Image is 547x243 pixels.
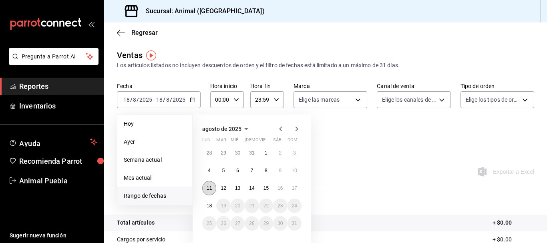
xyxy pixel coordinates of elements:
button: 29 de agosto de 2025 [259,216,273,231]
button: 15 de agosto de 2025 [259,181,273,195]
button: 12 de agosto de 2025 [216,181,230,195]
span: Animal Puebla [19,175,97,186]
abbr: 30 de agosto de 2025 [278,221,283,226]
label: Hora inicio [210,83,244,89]
abbr: 8 de agosto de 2025 [265,168,267,173]
abbr: 25 de agosto de 2025 [207,221,212,226]
p: + $0.00 [493,219,534,227]
input: ---- [139,96,153,103]
button: 30 de agosto de 2025 [273,216,287,231]
abbr: 2 de agosto de 2025 [279,150,282,156]
abbr: viernes [259,137,265,146]
span: Ayer [124,138,186,146]
button: agosto de 2025 [202,124,251,134]
abbr: 29 de agosto de 2025 [263,221,269,226]
span: Inventarios [19,100,97,111]
p: Total artículos [117,219,155,227]
button: 2 de agosto de 2025 [273,146,287,160]
button: 13 de agosto de 2025 [231,181,245,195]
abbr: 3 de agosto de 2025 [293,150,296,156]
button: open_drawer_menu [88,21,95,27]
abbr: 5 de agosto de 2025 [222,168,225,173]
div: Los artículos listados no incluyen descuentos de orden y el filtro de fechas está limitado a un m... [117,61,534,70]
abbr: 11 de agosto de 2025 [207,185,212,191]
input: -- [133,96,137,103]
abbr: 31 de agosto de 2025 [292,221,297,226]
abbr: 30 de julio de 2025 [235,150,240,156]
span: Regresar [131,29,158,36]
img: Tooltip marker [146,50,156,60]
input: -- [156,96,163,103]
button: 22 de agosto de 2025 [259,199,273,213]
button: 16 de agosto de 2025 [273,181,287,195]
abbr: 26 de agosto de 2025 [221,221,226,226]
button: 31 de julio de 2025 [245,146,259,160]
span: Ayuda [19,137,87,147]
button: 6 de agosto de 2025 [231,163,245,178]
input: -- [123,96,130,103]
button: 28 de julio de 2025 [202,146,216,160]
abbr: 31 de julio de 2025 [249,150,254,156]
button: 10 de agosto de 2025 [288,163,302,178]
abbr: 14 de agosto de 2025 [249,185,254,191]
label: Hora fin [250,83,284,89]
abbr: 4 de agosto de 2025 [208,168,211,173]
abbr: miércoles [231,137,238,146]
button: 1 de agosto de 2025 [259,146,273,160]
span: Rango de fechas [124,192,186,200]
span: / [137,96,139,103]
button: 5 de agosto de 2025 [216,163,230,178]
button: Pregunta a Parrot AI [9,48,99,65]
button: 14 de agosto de 2025 [245,181,259,195]
button: 31 de agosto de 2025 [288,216,302,231]
abbr: 23 de agosto de 2025 [278,203,283,209]
abbr: 15 de agosto de 2025 [263,185,269,191]
div: Ventas [117,49,143,61]
abbr: 16 de agosto de 2025 [278,185,283,191]
button: 17 de agosto de 2025 [288,181,302,195]
a: Pregunta a Parrot AI [6,58,99,66]
abbr: 22 de agosto de 2025 [263,203,269,209]
button: 4 de agosto de 2025 [202,163,216,178]
span: / [163,96,165,103]
span: / [170,96,172,103]
abbr: 9 de agosto de 2025 [279,168,282,173]
abbr: 6 de agosto de 2025 [236,168,239,173]
span: agosto de 2025 [202,126,241,132]
button: 26 de agosto de 2025 [216,216,230,231]
abbr: 21 de agosto de 2025 [249,203,254,209]
button: 9 de agosto de 2025 [273,163,287,178]
h3: Sucursal: Animal ([GEOGRAPHIC_DATA]) [139,6,265,16]
span: Pregunta a Parrot AI [22,52,86,61]
button: 18 de agosto de 2025 [202,199,216,213]
abbr: sábado [273,137,282,146]
abbr: 7 de agosto de 2025 [251,168,253,173]
button: 11 de agosto de 2025 [202,181,216,195]
span: Recomienda Parrot [19,156,97,167]
button: 28 de agosto de 2025 [245,216,259,231]
input: ---- [172,96,186,103]
button: Regresar [117,29,158,36]
abbr: 24 de agosto de 2025 [292,203,297,209]
abbr: 27 de agosto de 2025 [235,221,240,226]
button: 19 de agosto de 2025 [216,199,230,213]
abbr: jueves [245,137,292,146]
span: Sugerir nueva función [10,231,97,240]
span: Reportes [19,81,97,92]
button: 21 de agosto de 2025 [245,199,259,213]
button: 23 de agosto de 2025 [273,199,287,213]
label: Canal de venta [377,83,450,89]
abbr: 13 de agosto de 2025 [235,185,240,191]
span: Semana actual [124,156,186,164]
abbr: 17 de agosto de 2025 [292,185,297,191]
abbr: 29 de julio de 2025 [221,150,226,156]
label: Marca [294,83,367,89]
input: -- [166,96,170,103]
abbr: 28 de julio de 2025 [207,150,212,156]
span: Elige los canales de venta [382,96,436,104]
button: 20 de agosto de 2025 [231,199,245,213]
abbr: 1 de agosto de 2025 [265,150,267,156]
abbr: domingo [288,137,298,146]
abbr: lunes [202,137,211,146]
